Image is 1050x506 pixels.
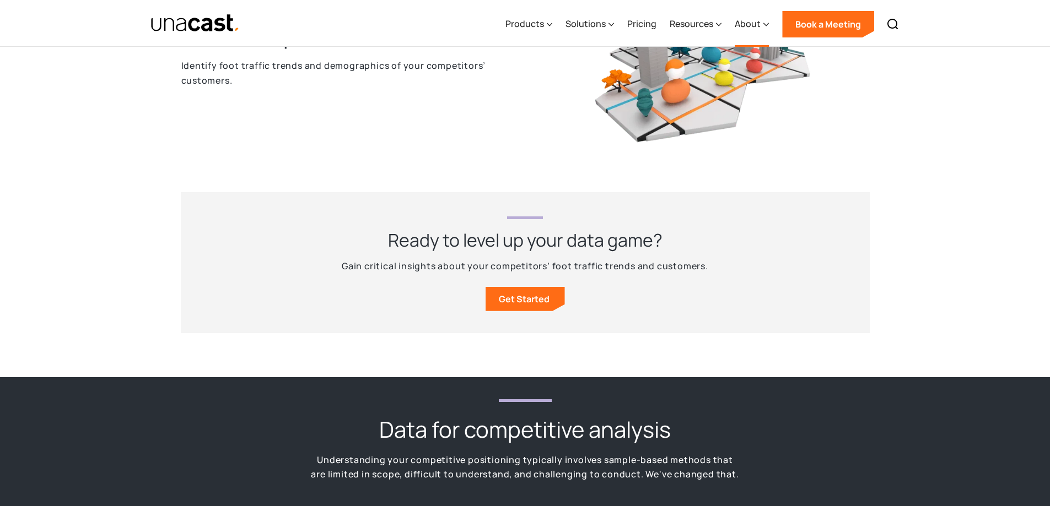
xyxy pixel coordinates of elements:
a: Get Started [486,287,565,311]
p: Understanding your competitive positioning typically involves sample-based methods that are limit... [310,453,740,482]
div: Resources [670,17,713,30]
div: About [735,2,769,47]
div: Products [505,17,544,30]
a: Book a Meeting [782,11,874,37]
a: Pricing [627,2,656,47]
img: Unacast text logo [150,14,240,33]
h3: Ready to level up your data game? [388,228,663,252]
p: Identify foot traffic trends and demographics of your competitors’ customers. [181,58,512,88]
a: home [150,14,240,33]
img: Search icon [886,18,900,31]
p: Gain critical insights about your competitors’ foot traffic trends and customers. [342,259,708,274]
div: Solutions [566,2,614,47]
div: About [735,17,761,30]
div: Solutions [566,17,606,30]
div: Products [505,2,552,47]
div: Resources [670,2,721,47]
h2: Data for competitive analysis [379,415,671,444]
